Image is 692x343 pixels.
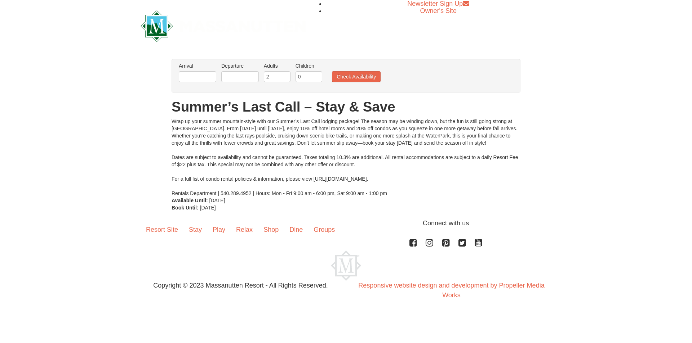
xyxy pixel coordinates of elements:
label: Departure [221,62,259,69]
strong: Book Until: [172,205,199,211]
a: Owner's Site [420,7,457,14]
h1: Summer’s Last Call – Stay & Save [172,100,520,114]
a: Play [207,218,231,241]
p: Connect with us [141,218,551,228]
span: [DATE] [200,205,216,211]
a: Responsive website design and development by Propeller Media Works [358,282,544,299]
img: Massanutten Resort Logo [331,251,361,281]
label: Children [296,62,322,69]
img: Massanutten Resort Logo [141,10,306,42]
span: [DATE] [209,198,225,203]
a: Dine [284,218,308,241]
a: Relax [231,218,258,241]
a: Groups [308,218,340,241]
p: Copyright © 2023 Massanutten Resort - All Rights Reserved. [135,281,346,290]
label: Arrival [179,62,216,69]
label: Adults [264,62,290,69]
div: Wrap up your summer mountain-style with our Summer’s Last Call lodging package! The season may be... [172,118,520,197]
a: Shop [258,218,284,241]
strong: Available Until: [172,198,208,203]
button: Check Availability [332,71,381,82]
a: Stay [183,218,207,241]
a: Massanutten Resort [141,17,306,33]
a: Resort Site [141,218,183,241]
